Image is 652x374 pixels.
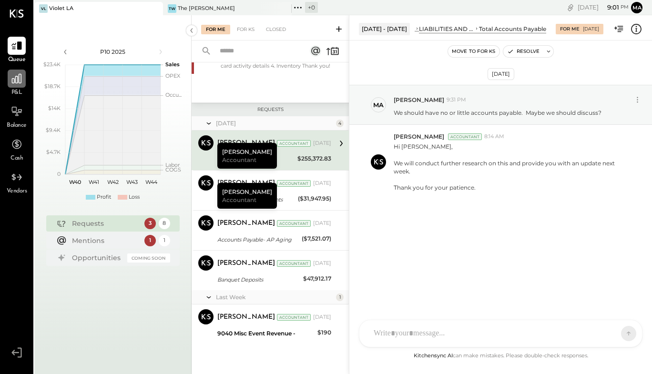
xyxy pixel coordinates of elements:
[313,180,331,187] div: [DATE]
[144,235,156,246] div: 1
[126,179,138,185] text: W43
[488,68,514,80] div: [DATE]
[0,168,33,196] a: Vendors
[578,3,629,12] div: [DATE]
[394,96,444,104] span: [PERSON_NAME]
[217,143,277,169] div: [PERSON_NAME]
[72,48,153,56] div: P10 2025
[44,83,61,90] text: $18.7K
[217,329,315,338] div: 9040 Misc Event Revenue -
[144,218,156,229] div: 3
[583,26,599,32] div: [DATE]
[159,218,170,229] div: 8
[165,61,180,68] text: Sales
[57,171,61,177] text: 0
[297,154,331,163] div: $255,372.83
[479,25,546,33] div: Total Accounts Payable
[394,132,444,141] span: [PERSON_NAME]
[298,194,331,203] div: ($31,947.95)
[394,142,632,192] p: Hi [PERSON_NAME], We will conduct further research on this and provide you with an update next we...
[566,2,575,12] div: copy link
[10,154,23,163] span: Cash
[303,274,331,283] div: $47,912.17
[448,46,499,57] button: Move to for ks
[484,133,504,141] span: 8:14 AM
[0,135,33,163] a: Cash
[313,260,331,267] div: [DATE]
[277,180,311,187] div: Accountant
[394,109,601,117] p: We should have no or little accounts payable. Maybe we should discuss?
[0,37,33,64] a: Queue
[48,105,61,111] text: $14K
[46,127,61,133] text: $9.4K
[72,236,140,245] div: Mentions
[313,220,331,227] div: [DATE]
[261,25,291,34] div: Closed
[89,179,99,185] text: W41
[43,61,61,68] text: $23.4K
[165,162,180,168] text: Labor
[201,25,230,34] div: For Me
[165,72,181,79] text: OPEX
[145,179,157,185] text: W44
[97,193,111,201] div: Profit
[46,149,61,155] text: $4.7K
[217,259,275,268] div: [PERSON_NAME]
[217,219,275,228] div: [PERSON_NAME]
[39,4,48,13] div: VL
[165,166,181,173] text: COGS
[317,328,331,337] div: $190
[8,56,26,64] span: Queue
[277,314,311,321] div: Accountant
[503,46,543,57] button: Resolve
[168,4,176,13] div: TW
[277,260,311,267] div: Accountant
[72,219,140,228] div: Requests
[222,156,256,164] span: Accountant
[359,23,410,35] div: [DATE] - [DATE]
[373,101,384,110] div: Ma
[217,183,277,209] div: [PERSON_NAME]
[217,275,300,284] div: Banquet Deposits
[72,253,122,263] div: Opportunities
[107,179,119,185] text: W42
[0,70,33,97] a: P&L
[127,253,170,263] div: Coming Soon
[600,3,619,12] span: 9 : 01
[419,25,474,33] div: LIABILITIES AND EQUITY
[178,5,235,12] div: The [PERSON_NAME]
[277,220,311,227] div: Accountant
[165,91,182,98] text: Occu...
[196,106,344,113] div: Requests
[7,121,27,130] span: Balance
[313,140,331,147] div: [DATE]
[129,193,140,201] div: Loss
[159,235,170,246] div: 1
[217,313,275,322] div: [PERSON_NAME]
[232,25,259,34] div: For KS
[336,120,344,127] div: 4
[631,2,642,13] button: Ma
[7,187,27,196] span: Vendors
[217,235,299,244] div: Accounts Payable- AP Aging
[0,102,33,130] a: Balance
[313,313,331,321] div: [DATE]
[222,196,256,204] span: Accountant
[560,26,580,32] div: For Me
[217,139,275,148] div: [PERSON_NAME]
[305,2,318,13] div: + 0
[216,293,334,301] div: Last Week
[302,234,331,243] div: ($7,521.07)
[49,5,73,12] div: Violet LA
[447,96,466,104] span: 9:31 PM
[217,179,275,188] div: [PERSON_NAME]
[336,293,344,301] div: 1
[11,89,22,97] span: P&L
[277,140,311,147] div: Accountant
[448,133,482,140] div: Accountant
[216,119,334,127] div: [DATE]
[69,179,81,185] text: W40
[621,4,629,10] span: pm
